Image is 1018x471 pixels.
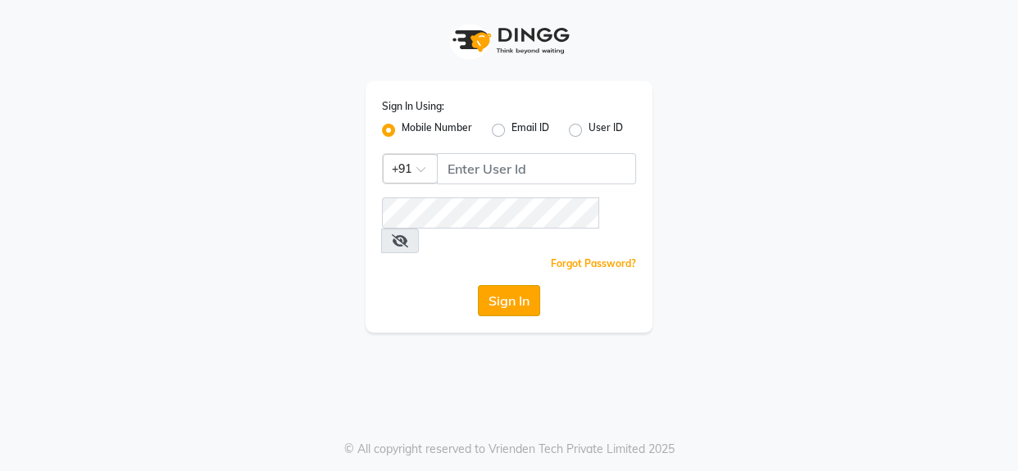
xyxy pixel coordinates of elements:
input: Username [437,153,636,184]
label: User ID [589,120,623,140]
label: Email ID [511,120,549,140]
label: Sign In Using: [382,99,444,114]
label: Mobile Number [402,120,472,140]
button: Sign In [478,285,540,316]
img: logo1.svg [443,16,575,65]
a: Forgot Password? [551,257,636,269]
input: Username [382,197,599,229]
